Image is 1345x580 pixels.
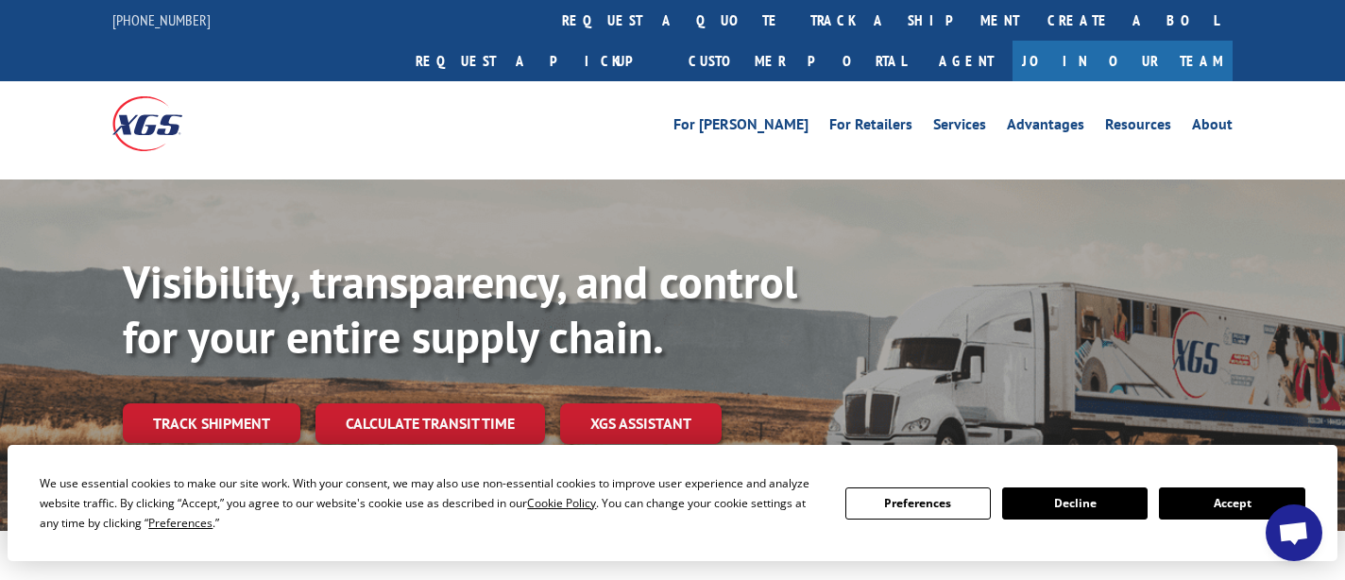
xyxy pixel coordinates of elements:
[829,117,912,138] a: For Retailers
[401,41,674,81] a: Request a pickup
[673,117,809,138] a: For [PERSON_NAME]
[1105,117,1171,138] a: Resources
[123,403,300,443] a: Track shipment
[845,487,991,520] button: Preferences
[920,41,1013,81] a: Agent
[1007,117,1084,138] a: Advantages
[40,473,822,533] div: We use essential cookies to make our site work. With your consent, we may also use non-essential ...
[315,403,545,444] a: Calculate transit time
[1013,41,1233,81] a: Join Our Team
[1266,504,1322,561] a: Open chat
[674,41,920,81] a: Customer Portal
[1159,487,1304,520] button: Accept
[123,252,797,366] b: Visibility, transparency, and control for your entire supply chain.
[933,117,986,138] a: Services
[112,10,211,29] a: [PHONE_NUMBER]
[527,495,596,511] span: Cookie Policy
[1192,117,1233,138] a: About
[8,445,1337,561] div: Cookie Consent Prompt
[148,515,213,531] span: Preferences
[1002,487,1148,520] button: Decline
[560,403,722,444] a: XGS ASSISTANT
